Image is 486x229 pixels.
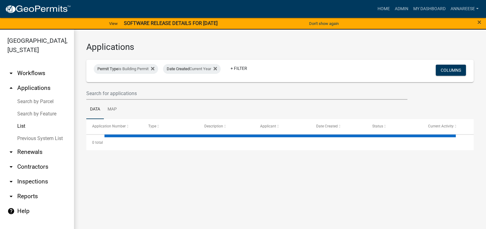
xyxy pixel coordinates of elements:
[7,178,15,185] i: arrow_drop_down
[448,3,481,15] a: annareese
[86,135,474,150] div: 0 total
[148,124,156,128] span: Type
[86,100,104,119] a: Data
[375,3,392,15] a: Home
[366,119,423,134] datatable-header-cell: Status
[142,119,198,134] datatable-header-cell: Type
[167,66,190,71] span: Date Created
[97,66,118,71] span: Permit Type
[7,84,15,92] i: arrow_drop_up
[436,65,466,76] button: Columns
[163,64,221,74] div: Current Year
[316,124,338,128] span: Date Created
[7,163,15,171] i: arrow_drop_down
[7,70,15,77] i: arrow_drop_down
[477,18,481,26] button: Close
[7,193,15,200] i: arrow_drop_down
[422,119,478,134] datatable-header-cell: Current Activity
[86,87,407,100] input: Search for applications
[86,119,142,134] datatable-header-cell: Application Number
[372,124,383,128] span: Status
[104,100,120,119] a: Map
[428,124,454,128] span: Current Activity
[254,119,310,134] datatable-header-cell: Applicant
[107,18,120,29] a: View
[477,18,481,26] span: ×
[7,148,15,156] i: arrow_drop_down
[226,63,252,74] a: + Filter
[94,64,158,74] div: is Building Permit
[204,124,223,128] span: Description
[260,124,276,128] span: Applicant
[86,42,474,52] h3: Applications
[310,119,366,134] datatable-header-cell: Date Created
[411,3,448,15] a: My Dashboard
[7,207,15,215] i: help
[198,119,254,134] datatable-header-cell: Description
[392,3,411,15] a: Admin
[92,124,126,128] span: Application Number
[124,20,218,26] strong: SOFTWARE RELEASE DETAILS FOR [DATE]
[307,18,341,29] button: Don't show again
